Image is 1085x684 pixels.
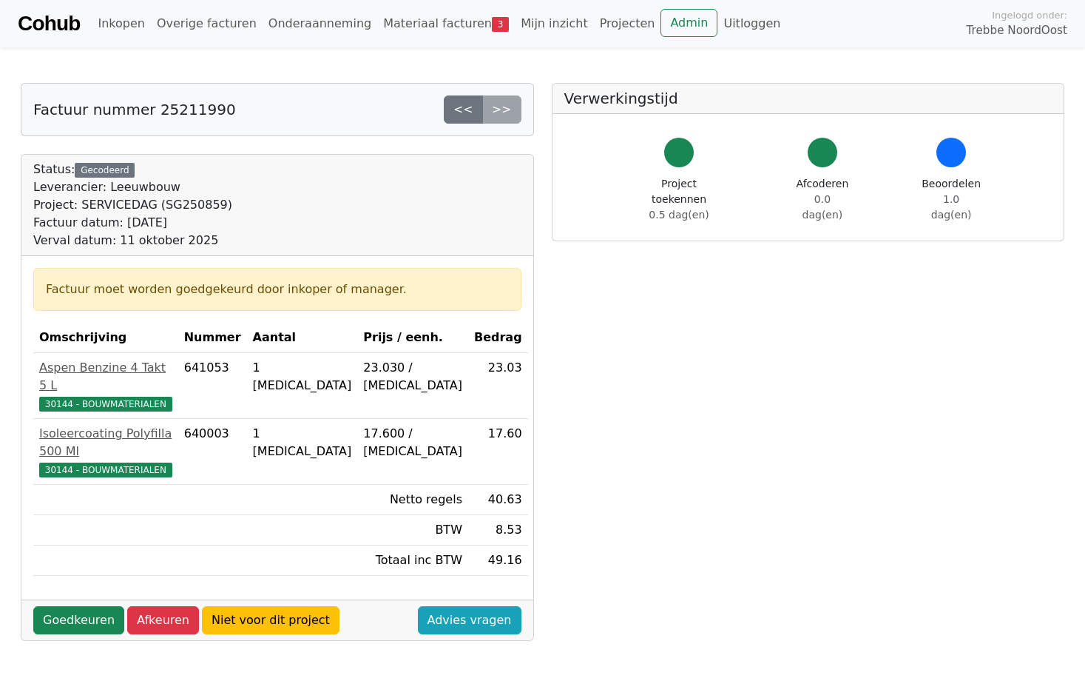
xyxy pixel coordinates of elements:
span: 0.0 dag(en) [802,193,843,221]
div: 23.030 / [MEDICAL_DATA] [363,359,462,395]
span: 1.0 dag(en) [931,193,972,221]
th: Prijs / eenh. [357,323,468,353]
a: Isoleercoating Polyfilla 500 Ml30144 - BOUWMATERIALEN [39,425,172,478]
span: 3 [492,17,509,32]
div: 1 [MEDICAL_DATA] [253,359,352,395]
a: Goedkeuren [33,606,124,634]
span: 30144 - BOUWMATERIALEN [39,463,172,477]
td: Totaal inc BTW [357,546,468,576]
a: Materiaal facturen3 [377,9,515,38]
div: Project: SERVICEDAG (SG250859) [33,196,232,214]
td: 49.16 [468,546,528,576]
span: 0.5 dag(en) [649,209,709,221]
a: Admin [660,9,717,37]
div: Isoleercoating Polyfilla 500 Ml [39,425,172,460]
div: Factuur datum: [DATE] [33,214,232,232]
div: Gecodeerd [75,163,135,178]
a: Onderaanneming [263,9,377,38]
div: 17.600 / [MEDICAL_DATA] [363,425,462,460]
td: Netto regels [357,485,468,515]
td: 40.63 [468,485,528,515]
td: 17.60 [468,419,528,485]
a: Cohub [18,6,80,41]
h5: Verwerkingstijd [564,90,1052,107]
td: 23.03 [468,353,528,419]
td: 8.53 [468,515,528,546]
a: Advies vragen [418,606,521,634]
a: Aspen Benzine 4 Takt 5 L30144 - BOUWMATERIALEN [39,359,172,412]
a: Mijn inzicht [515,9,594,38]
a: Niet voor dit project [202,606,339,634]
span: 30144 - BOUWMATERIALEN [39,397,172,412]
a: Projecten [594,9,661,38]
a: << [444,95,483,124]
div: Afcoderen [794,176,851,223]
div: Leverancier: Leeuwbouw [33,178,232,196]
h5: Factuur nummer 25211990 [33,101,236,118]
div: Factuur moet worden goedgekeurd door inkoper of manager. [46,281,509,298]
a: Uitloggen [717,9,786,38]
div: Status: [33,161,232,249]
th: Bedrag [468,323,528,353]
span: Ingelogd onder: [992,8,1067,22]
a: Inkopen [92,9,150,38]
td: BTW [357,515,468,546]
td: 640003 [178,419,247,485]
td: 641053 [178,353,247,419]
th: Aantal [247,323,358,353]
div: Aspen Benzine 4 Takt 5 L [39,359,172,395]
div: Beoordelen [922,176,981,223]
a: Afkeuren [127,606,199,634]
th: Omschrijving [33,323,178,353]
th: Nummer [178,323,247,353]
div: 1 [MEDICAL_DATA] [253,425,352,460]
div: Verval datum: 11 oktober 2025 [33,232,232,249]
a: Overige facturen [151,9,263,38]
span: Trebbe NoordOost [967,22,1067,39]
div: Project toekennen [635,176,723,223]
